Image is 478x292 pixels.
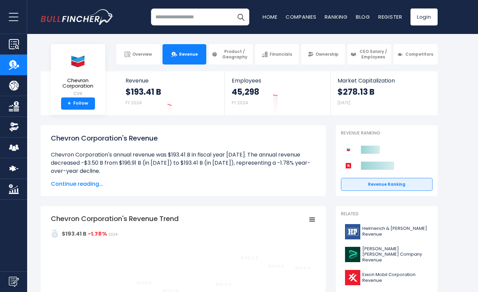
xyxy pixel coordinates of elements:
[338,100,350,106] small: [DATE]
[61,97,95,110] a: +Follow
[295,266,309,271] text: $193.41 B
[56,91,100,97] small: CVX
[162,44,206,65] a: Revenue
[215,282,230,287] text: $155.61 B
[68,101,71,107] strong: +
[88,230,107,238] strong: -1.78%
[316,52,339,57] span: Ownership
[356,13,370,20] a: Blog
[341,268,433,287] a: Exxon Mobil Corporation Revenue
[232,100,248,106] small: FY 2024
[132,52,152,57] span: Overview
[378,13,402,20] a: Register
[341,178,433,191] a: Revenue Ranking
[56,50,100,97] a: Chevron Corporation CVX
[394,44,437,65] a: Competitors
[268,264,283,269] text: $196.91 B
[232,87,259,97] strong: 45,298
[338,87,375,97] strong: $278.13 B
[232,77,324,84] span: Employees
[41,9,114,25] a: Go to homepage
[225,71,330,115] a: Employees 45,298 FY 2024
[345,247,360,262] img: BKR logo
[51,180,316,188] span: Continue reading...
[325,13,348,20] a: Ranking
[345,270,360,285] img: XOM logo
[51,133,316,143] h1: Chevron Corporation's Revenue
[344,146,352,154] img: Chevron Corporation competitors logo
[62,230,87,238] strong: $193.41 B
[219,49,249,59] span: Product / Geography
[232,8,249,25] button: Search
[341,130,433,136] p: Revenue Ranking
[338,77,430,84] span: Market Capitalization
[341,211,433,217] p: Related
[270,52,292,57] span: Financials
[301,44,345,65] a: Ownership
[341,244,433,265] a: [PERSON_NAME] [PERSON_NAME] Company Revenue
[341,222,433,241] a: Helmerich & [PERSON_NAME] Revenue
[51,151,316,175] li: Chevron Corporation's annual revenue was $193.41 B in fiscal year [DATE]. The annual revenue decr...
[56,78,100,89] span: Chevron Corporation
[410,8,438,25] a: Login
[344,162,352,170] img: Exxon Mobil Corporation competitors logo
[41,9,114,25] img: bullfincher logo
[347,44,391,65] a: CEO Salary / Employees
[108,232,117,237] span: 2024
[345,224,360,239] img: HP logo
[286,13,317,20] a: Companies
[9,122,19,132] img: Ownership
[358,49,388,59] span: CEO Salary / Employees
[241,255,258,260] text: $235.72 B
[331,71,437,115] a: Market Capitalization $278.13 B [DATE]
[405,52,433,57] span: Competitors
[51,230,59,238] img: addasd
[116,44,160,65] a: Overview
[126,87,161,97] strong: $193.41 B
[255,44,299,65] a: Financials
[126,100,142,106] small: FY 2024
[126,77,218,84] span: Revenue
[51,214,179,223] tspan: Chevron Corporation's Revenue Trend
[209,44,252,65] a: Product / Geography
[119,71,225,115] a: Revenue $193.41 B FY 2024
[263,13,278,20] a: Home
[179,52,198,57] span: Revenue
[136,280,151,286] text: $158.9 B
